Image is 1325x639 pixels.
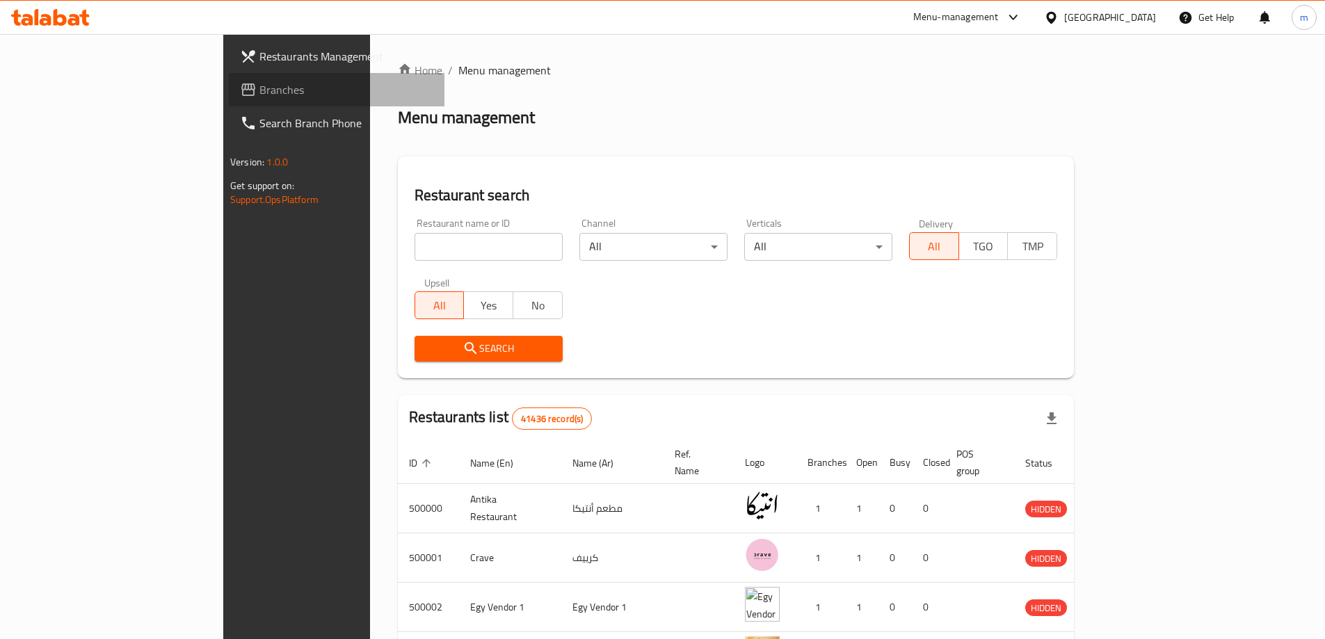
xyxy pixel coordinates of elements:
[409,407,593,430] h2: Restaurants list
[845,442,878,484] th: Open
[469,296,508,316] span: Yes
[229,73,444,106] a: Branches
[1013,236,1052,257] span: TMP
[796,442,845,484] th: Branches
[1025,501,1067,517] div: HIDDEN
[912,442,945,484] th: Closed
[878,533,912,583] td: 0
[415,291,465,319] button: All
[1300,10,1308,25] span: m
[744,233,892,261] div: All
[796,533,845,583] td: 1
[230,177,294,195] span: Get support on:
[913,9,999,26] div: Menu-management
[1064,10,1156,25] div: [GEOGRAPHIC_DATA]
[1025,600,1067,616] span: HIDDEN
[513,291,563,319] button: No
[1025,551,1067,567] span: HIDDEN
[259,115,433,131] span: Search Branch Phone
[745,587,780,622] img: Egy Vendor 1
[1035,402,1068,435] div: Export file
[398,106,535,129] h2: Menu management
[459,533,561,583] td: Crave
[229,106,444,140] a: Search Branch Phone
[458,62,551,79] span: Menu management
[912,533,945,583] td: 0
[845,583,878,632] td: 1
[579,233,728,261] div: All
[230,191,319,209] a: Support.OpsPlatform
[1025,501,1067,517] span: HIDDEN
[878,583,912,632] td: 0
[426,340,552,357] span: Search
[796,484,845,533] td: 1
[909,232,959,260] button: All
[398,62,1074,79] nav: breadcrumb
[448,62,453,79] li: /
[459,583,561,632] td: Egy Vendor 1
[512,407,592,430] div: Total records count
[675,446,717,479] span: Ref. Name
[958,232,1009,260] button: TGO
[519,296,557,316] span: No
[1007,232,1057,260] button: TMP
[912,484,945,533] td: 0
[230,153,264,171] span: Version:
[259,48,433,65] span: Restaurants Management
[561,484,664,533] td: مطعم أنتيكا
[415,185,1057,206] h2: Restaurant search
[1025,550,1067,567] div: HIDDEN
[956,446,997,479] span: POS group
[415,233,563,261] input: Search for restaurant name or ID..
[915,236,954,257] span: All
[259,81,433,98] span: Branches
[912,583,945,632] td: 0
[409,455,435,471] span: ID
[919,218,954,228] label: Delivery
[421,296,459,316] span: All
[878,484,912,533] td: 0
[572,455,632,471] span: Name (Ar)
[745,537,780,572] img: Crave
[845,533,878,583] td: 1
[1025,455,1070,471] span: Status
[561,583,664,632] td: Egy Vendor 1
[424,277,450,287] label: Upsell
[734,442,796,484] th: Logo
[229,40,444,73] a: Restaurants Management
[463,291,513,319] button: Yes
[470,455,531,471] span: Name (En)
[266,153,288,171] span: 1.0.0
[965,236,1003,257] span: TGO
[561,533,664,583] td: كرييف
[796,583,845,632] td: 1
[459,484,561,533] td: Antika Restaurant
[513,412,591,426] span: 41436 record(s)
[415,336,563,362] button: Search
[845,484,878,533] td: 1
[745,488,780,523] img: Antika Restaurant
[878,442,912,484] th: Busy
